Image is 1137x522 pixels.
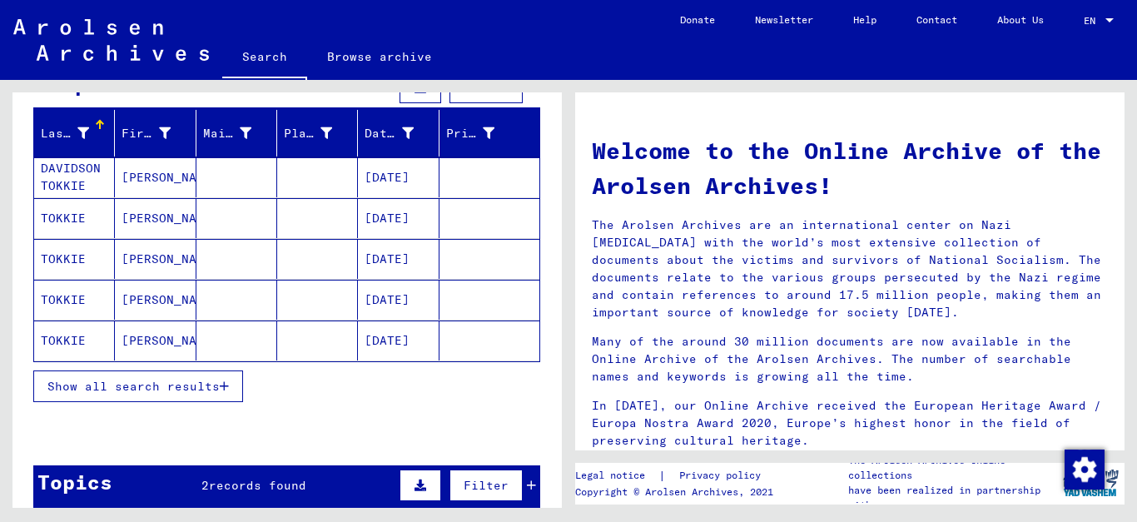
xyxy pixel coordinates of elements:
[213,80,310,95] span: records found
[284,120,357,147] div: Place of Birth
[33,370,243,402] button: Show all search results
[358,280,439,320] mat-cell: [DATE]
[1084,15,1102,27] span: EN
[115,110,196,157] mat-header-cell: First Name
[848,483,1056,513] p: have been realized in partnership with
[34,198,115,238] mat-cell: TOKKIE
[358,157,439,197] mat-cell: [DATE]
[365,125,413,142] div: Date of Birth
[41,120,114,147] div: Last Name
[449,470,523,501] button: Filter
[446,125,494,142] div: Prisoner #
[203,120,276,147] div: Maiden Name
[115,321,196,360] mat-cell: [PERSON_NAME]
[122,125,170,142] div: First Name
[358,321,439,360] mat-cell: [DATE]
[592,216,1108,321] p: The Arolsen Archives are an international center on Nazi [MEDICAL_DATA] with the world’s most ext...
[34,280,115,320] mat-cell: TOKKIE
[122,120,195,147] div: First Name
[307,37,452,77] a: Browse archive
[203,125,251,142] div: Maiden Name
[115,157,196,197] mat-cell: [PERSON_NAME]
[115,198,196,238] mat-cell: [PERSON_NAME]
[277,110,358,157] mat-header-cell: Place of Birth
[34,110,115,157] mat-header-cell: Last Name
[198,80,213,95] span: 15
[358,239,439,279] mat-cell: [DATE]
[358,110,439,157] mat-header-cell: Date of Birth
[196,110,277,157] mat-header-cell: Maiden Name
[439,110,539,157] mat-header-cell: Prisoner #
[365,120,438,147] div: Date of Birth
[47,379,220,394] span: Show all search results
[464,80,509,95] span: Filter
[13,19,209,61] img: Arolsen_neg.svg
[848,453,1056,483] p: The Arolsen Archives online collections
[115,280,196,320] mat-cell: [PERSON_NAME]
[666,467,781,485] a: Privacy policy
[34,321,115,360] mat-cell: TOKKIE
[446,120,519,147] div: Prisoner #
[284,125,332,142] div: Place of Birth
[358,198,439,238] mat-cell: [DATE]
[209,478,306,493] span: records found
[201,478,209,493] span: 2
[1060,462,1122,504] img: yv_logo.png
[464,478,509,493] span: Filter
[1065,450,1105,490] img: Change consent
[592,397,1108,450] p: In [DATE], our Online Archive received the European Heritage Award / Europa Nostra Award 2020, Eu...
[222,37,307,80] a: Search
[592,333,1108,385] p: Many of the around 30 million documents are now available in the Online Archive of the Arolsen Ar...
[575,467,658,485] a: Legal notice
[575,485,781,500] p: Copyright © Arolsen Archives, 2021
[34,157,115,197] mat-cell: DAVIDSON TOKKIE
[592,133,1108,203] h1: Welcome to the Online Archive of the Arolsen Archives!
[575,467,781,485] div: |
[115,239,196,279] mat-cell: [PERSON_NAME]
[41,125,89,142] div: Last Name
[34,239,115,279] mat-cell: TOKKIE
[37,467,112,497] div: Topics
